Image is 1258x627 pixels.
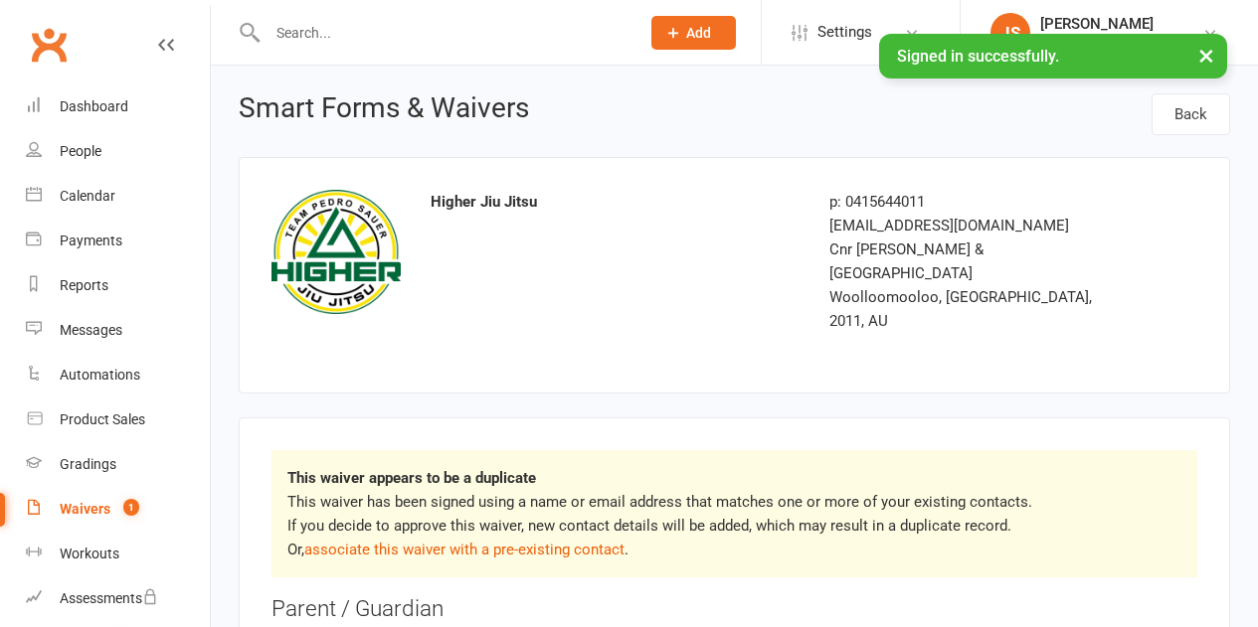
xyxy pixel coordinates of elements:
h1: Smart Forms & Waivers [239,93,529,129]
a: Messages [26,308,210,353]
span: 1 [123,499,139,516]
span: Signed in successfully. [897,47,1059,66]
div: p: 0415644011 [829,190,1118,214]
a: Reports [26,263,210,308]
div: Workouts [60,546,119,561]
div: JS [990,13,1030,53]
span: Settings [817,10,872,55]
a: Payments [26,219,210,263]
div: Assessments [60,590,158,606]
a: Calendar [26,174,210,219]
div: Payments [60,233,122,248]
div: Woolloomooloo, [GEOGRAPHIC_DATA], 2011, AU [829,285,1118,333]
div: Dashboard [60,98,128,114]
div: Cnr [PERSON_NAME] & [GEOGRAPHIC_DATA] [829,237,1118,285]
a: Product Sales [26,397,210,442]
div: Automations [60,367,140,383]
a: Gradings [26,442,210,487]
a: Assessments [26,576,210,621]
div: People [60,143,101,159]
div: [EMAIL_ADDRESS][DOMAIN_NAME] [829,214,1118,237]
div: Product Sales [60,411,145,427]
div: Gradings [60,456,116,472]
span: Add [686,25,711,41]
div: Reports [60,277,108,293]
div: Messages [60,322,122,338]
input: Search... [262,19,627,47]
a: Workouts [26,532,210,576]
img: logo.png [271,190,401,314]
a: People [26,129,210,174]
a: associate this waiver with a pre-existing contact [304,541,625,558]
div: [PERSON_NAME] [1040,15,1154,33]
button: × [1188,34,1224,77]
div: Higher Jiu Jitsu [1040,33,1154,51]
a: Back [1152,93,1230,135]
button: Add [651,16,736,50]
a: Dashboard [26,84,210,129]
a: Clubworx [24,20,74,70]
p: This waiver has been signed using a name or email address that matches one or more of your existi... [287,490,1181,561]
a: Waivers 1 [26,487,210,532]
div: Parent / Guardian [271,593,1197,625]
a: Automations [26,353,210,397]
strong: Higher Jiu Jitsu [431,193,537,211]
strong: This waiver appears to be a duplicate [287,469,536,487]
div: Calendar [60,188,115,204]
div: Waivers [60,501,110,517]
